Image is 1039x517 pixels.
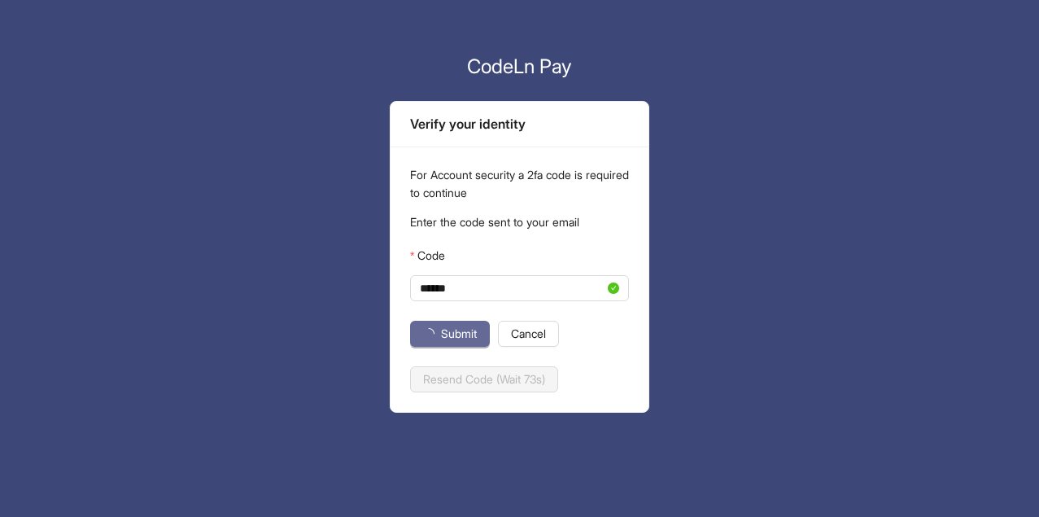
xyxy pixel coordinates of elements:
button: Cancel [498,321,559,347]
span: Submit [441,325,477,343]
input: Code [420,279,605,297]
div: Verify your identity [410,114,629,134]
span: Cancel [511,325,546,343]
span: loading [423,328,434,340]
p: For Account security a 2fa code is required to continue [410,166,629,202]
span: Resend Code (Wait 73s) [423,370,545,388]
p: Enter the code sent to your email [410,213,629,231]
p: CodeLn Pay [390,52,649,81]
button: Resend Code (Wait 73s) [410,366,558,392]
label: Code [410,243,445,269]
button: Submit [410,321,490,347]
